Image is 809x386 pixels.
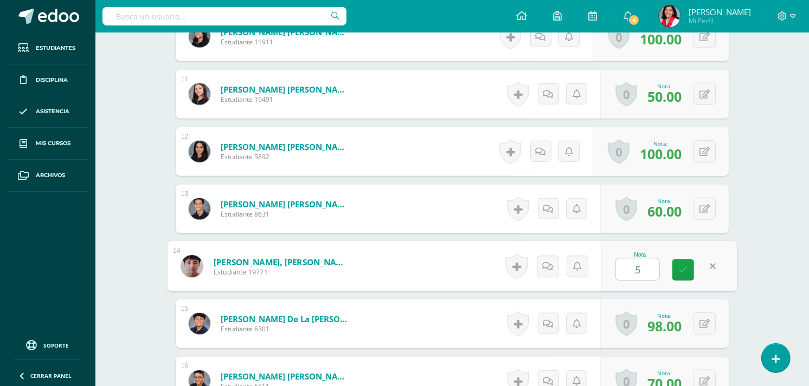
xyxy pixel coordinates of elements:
span: 50.00 [647,87,682,106]
img: 655d122cdf5ec00924f0548a8b60ffdc.png [189,313,210,335]
a: 0 [608,24,630,49]
input: 0-100.0 [616,259,659,280]
img: 75993dce3b13733765c41c8f706ba4f4.png [659,5,680,27]
img: 6c8cf3c2ed9f63f644846a2ec6ab9348.png [189,141,210,162]
span: Mi Perfil [689,16,751,25]
span: Cerrar panel [30,372,72,380]
span: Estudiante 6301 [221,324,351,333]
a: [PERSON_NAME] [PERSON_NAME] [221,141,351,152]
div: Nota [615,252,665,258]
span: Disciplina [36,76,68,84]
span: Estudiante 19771 [214,267,348,277]
a: [PERSON_NAME], [PERSON_NAME] [214,256,348,267]
span: Estudiante 8631 [221,210,351,219]
span: Estudiante 19491 [221,95,351,104]
span: [PERSON_NAME] [689,6,751,17]
a: 0 [615,197,637,221]
a: Mis cursos [9,128,87,160]
div: Nota: [647,82,682,90]
span: Soporte [44,342,69,349]
a: 0 [615,311,637,336]
span: Asistencia [36,107,69,116]
a: [PERSON_NAME] [PERSON_NAME] [221,371,351,382]
span: 100.00 [640,30,682,48]
div: Nota: [647,312,682,319]
img: ff056090e041c10ac3a66eeb68948065.png [189,83,210,105]
div: Nota: [647,197,682,205]
span: Mis cursos [36,139,70,148]
span: 4 [628,14,640,26]
span: 98.00 [647,317,682,335]
a: 0 [615,82,637,107]
a: Asistencia [9,96,87,128]
span: Estudiante 11911 [221,37,351,47]
img: bf329c2f857a627dae8b53f5a514abe6.png [181,255,203,277]
div: Nota: [647,369,682,377]
span: Archivos [36,171,65,180]
span: Estudiante 5892 [221,152,351,161]
a: [PERSON_NAME] [PERSON_NAME] [221,84,351,95]
a: [PERSON_NAME] [PERSON_NAME] [221,199,351,210]
span: 100.00 [640,145,682,163]
span: Estudiantes [36,44,75,53]
a: Estudiantes [9,32,87,64]
a: [PERSON_NAME] de la [PERSON_NAME] [221,313,351,324]
a: Archivos [9,160,87,192]
span: 60.00 [647,202,682,220]
a: Disciplina [9,64,87,96]
img: 16efc1b99428d3357099f8ed6680cdf8.png [189,198,210,220]
a: 0 [608,139,630,164]
img: a81ddc9b6a9fbe56650b2861da92fc84.png [189,26,210,48]
div: Nota: [640,140,682,147]
input: Busca un usuario... [102,7,346,25]
a: Soporte [13,337,82,352]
